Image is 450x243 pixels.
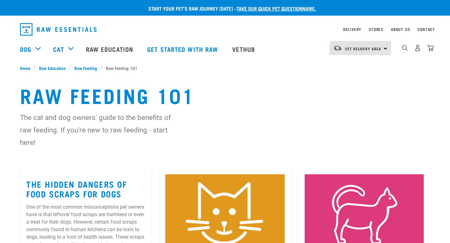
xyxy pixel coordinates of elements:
a: Dog [20,44,31,54]
a: Contact [417,28,435,30]
a: The Hidden Dangers of Food Scraps for Dogs [26,181,127,196]
span: Raw Feeding [74,65,97,71]
a: Home [20,65,34,71]
a: Raw Education [36,65,69,71]
a: Cat [53,44,64,54]
img: Raw Essentials Logo [20,23,97,36]
img: home-icon@2x.png [427,45,434,51]
img: home-icon-1@2x.png [402,45,408,51]
span: Set Delivery Area [345,47,381,50]
a: Raw Education [80,37,141,62]
p: The cat and dog owners' guide to the benefits of raw feeding. If you're new to raw feeding - star... [20,111,184,149]
a: Delivery [343,28,361,30]
img: user.png [414,45,421,51]
a: Raw Feeding [71,65,101,71]
a: About Us [391,28,410,30]
h1: Raw Feeding 101 [20,84,430,106]
span: Raw Education [39,65,66,71]
a: Get started with Raw [141,37,226,62]
nav: breadcrumbs [20,65,430,71]
a: Stores [369,28,383,30]
nav: dropdown navigation [15,21,435,38]
a: Vethub [226,37,263,62]
img: van-moving.png [333,45,342,51]
a: take our quick pet questionnaire. [237,7,316,10]
span: Home [20,65,30,71]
